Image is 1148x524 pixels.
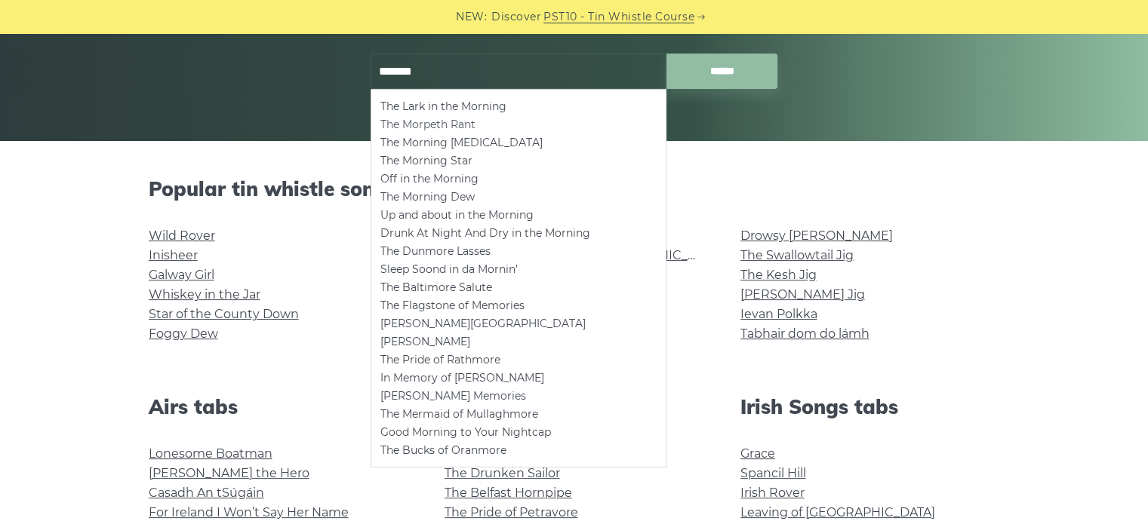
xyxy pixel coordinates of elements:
[380,206,657,224] li: Up and about in the Morning
[380,260,657,278] li: Sleep Soond in da Mornin’
[456,8,487,26] span: NEW:
[149,307,299,321] a: Star of the County Down
[149,248,198,262] a: Inisheer
[740,395,1000,418] h2: Irish Songs tabs
[380,405,657,423] li: The Mermaid of Mullaghmore
[149,486,264,500] a: Casadh An tSúgáin
[149,228,215,243] a: Wild Rover
[380,332,657,351] li: [PERSON_NAME]
[740,287,865,302] a: [PERSON_NAME] Jig
[380,314,657,332] li: [PERSON_NAME][GEOGRAPHIC_DATA]
[149,446,272,461] a: Lonesome Boatman
[380,351,657,369] li: The Pride of Rathmore
[380,133,657,152] li: The Morning [MEDICAL_DATA]
[149,326,218,341] a: Foggy Dew
[740,446,775,461] a: Grace
[380,152,657,170] li: The Morning Star
[380,224,657,242] li: Drunk At Night And Dry in the Morning
[445,486,572,500] a: The Belfast Hornpipe
[740,268,817,282] a: The Kesh Jig
[149,287,260,302] a: Whiskey in the Jar
[380,170,657,188] li: Off in the Morning
[543,8,694,26] a: PST10 - Tin Whistle Course
[740,228,893,243] a: Drowsy [PERSON_NAME]
[740,307,817,321] a: Ievan Polkka
[380,369,657,387] li: In Memory of [PERSON_NAME]
[491,8,541,26] span: Discover
[149,466,309,480] a: [PERSON_NAME] the Hero
[380,296,657,314] li: The Flagstone of Memories
[740,466,806,480] a: Spancil Hill
[149,505,349,519] a: For Ireland I Won’t Say Her Name
[380,441,657,459] li: The Bucks of Oranmore
[740,486,805,500] a: Irish Rover
[380,387,657,405] li: [PERSON_NAME] Memories
[740,505,935,519] a: Leaving of [GEOGRAPHIC_DATA]
[149,395,408,418] h2: Airs tabs
[380,115,657,133] li: The Morpeth Rant
[380,97,657,115] li: The Lark in the Morning
[380,188,657,206] li: The Morning Dew
[149,177,1000,201] h2: Popular tin whistle songs & tunes
[380,423,657,441] li: Good Morning to Your Nightcap
[445,466,560,480] a: The Drunken Sailor
[740,248,854,262] a: The Swallowtail Jig
[740,326,869,341] a: Tabhair dom do lámh
[380,278,657,296] li: The Baltimore Salute
[149,268,214,282] a: Galway Girl
[380,242,657,260] li: The Dunmore Lasses
[445,505,578,519] a: The Pride of Petravore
